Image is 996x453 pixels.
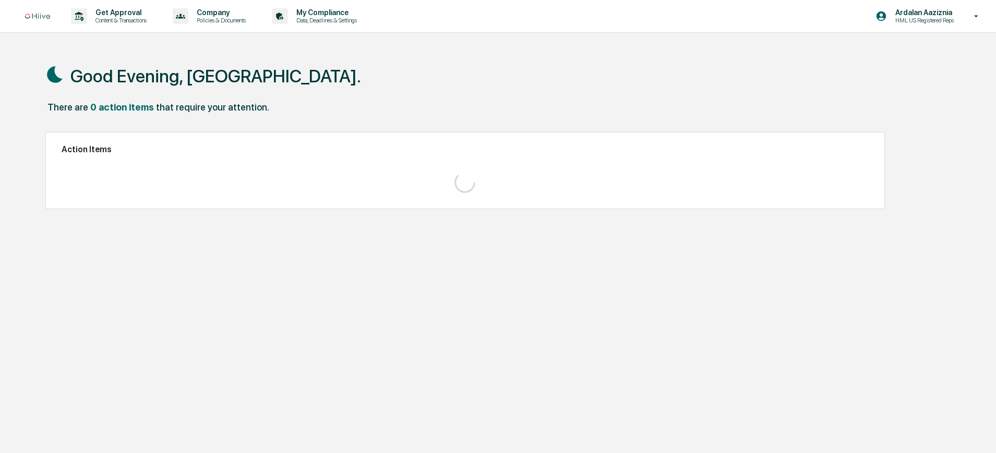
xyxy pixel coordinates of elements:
p: Policies & Documents [188,17,251,24]
p: Content & Transactions [87,17,152,24]
div: that require your attention. [156,102,269,113]
p: Get Approval [87,8,152,17]
p: Company [188,8,251,17]
h2: Action Items [62,144,868,154]
p: HML US Registered Reps [887,17,959,24]
p: My Compliance [288,8,362,17]
p: Data, Deadlines & Settings [288,17,362,24]
img: logo [25,14,50,19]
div: 0 action items [90,102,154,113]
div: There are [47,102,88,113]
h1: Good Evening, [GEOGRAPHIC_DATA]. [70,66,361,87]
p: Ardalan Aaziznia [887,8,959,17]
